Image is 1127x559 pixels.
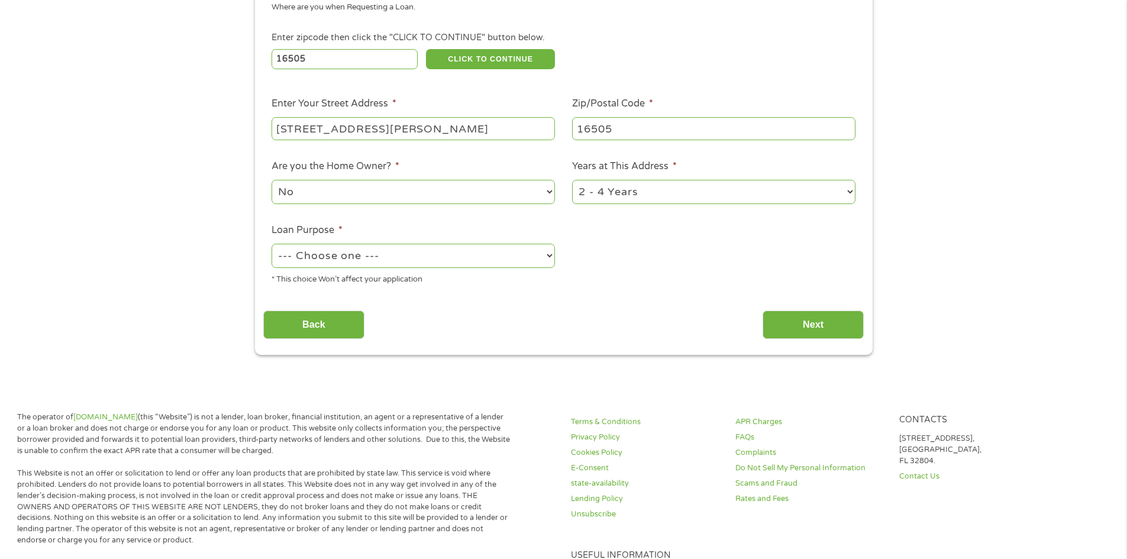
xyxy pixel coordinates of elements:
[272,270,555,286] div: * This choice Won’t affect your application
[735,447,886,458] a: Complaints
[571,416,721,428] a: Terms & Conditions
[73,412,138,422] a: [DOMAIN_NAME]
[272,224,343,237] label: Loan Purpose
[735,432,886,443] a: FAQs
[571,509,721,520] a: Unsubscribe
[735,463,886,474] a: Do Not Sell My Personal Information
[272,98,396,110] label: Enter Your Street Address
[735,493,886,505] a: Rates and Fees
[899,471,1050,482] a: Contact Us
[272,49,418,69] input: Enter Zipcode (e.g 01510)
[735,416,886,428] a: APR Charges
[17,412,511,457] p: The operator of (this “Website”) is not a lender, loan broker, financial institution, an agent or...
[426,49,555,69] button: CLICK TO CONTINUE
[272,160,399,173] label: Are you the Home Owner?
[272,2,847,14] div: Where are you when Requesting a Loan.
[572,98,653,110] label: Zip/Postal Code
[272,117,555,140] input: 1 Main Street
[263,311,364,340] input: Back
[899,415,1050,426] h4: Contacts
[17,468,511,546] p: This Website is not an offer or solicitation to lend or offer any loan products that are prohibit...
[571,478,721,489] a: state-availability
[571,447,721,458] a: Cookies Policy
[763,311,864,340] input: Next
[571,493,721,505] a: Lending Policy
[899,433,1050,467] p: [STREET_ADDRESS], [GEOGRAPHIC_DATA], FL 32804.
[735,478,886,489] a: Scams and Fraud
[571,432,721,443] a: Privacy Policy
[572,160,677,173] label: Years at This Address
[571,463,721,474] a: E-Consent
[272,31,855,44] div: Enter zipcode then click the "CLICK TO CONTINUE" button below.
